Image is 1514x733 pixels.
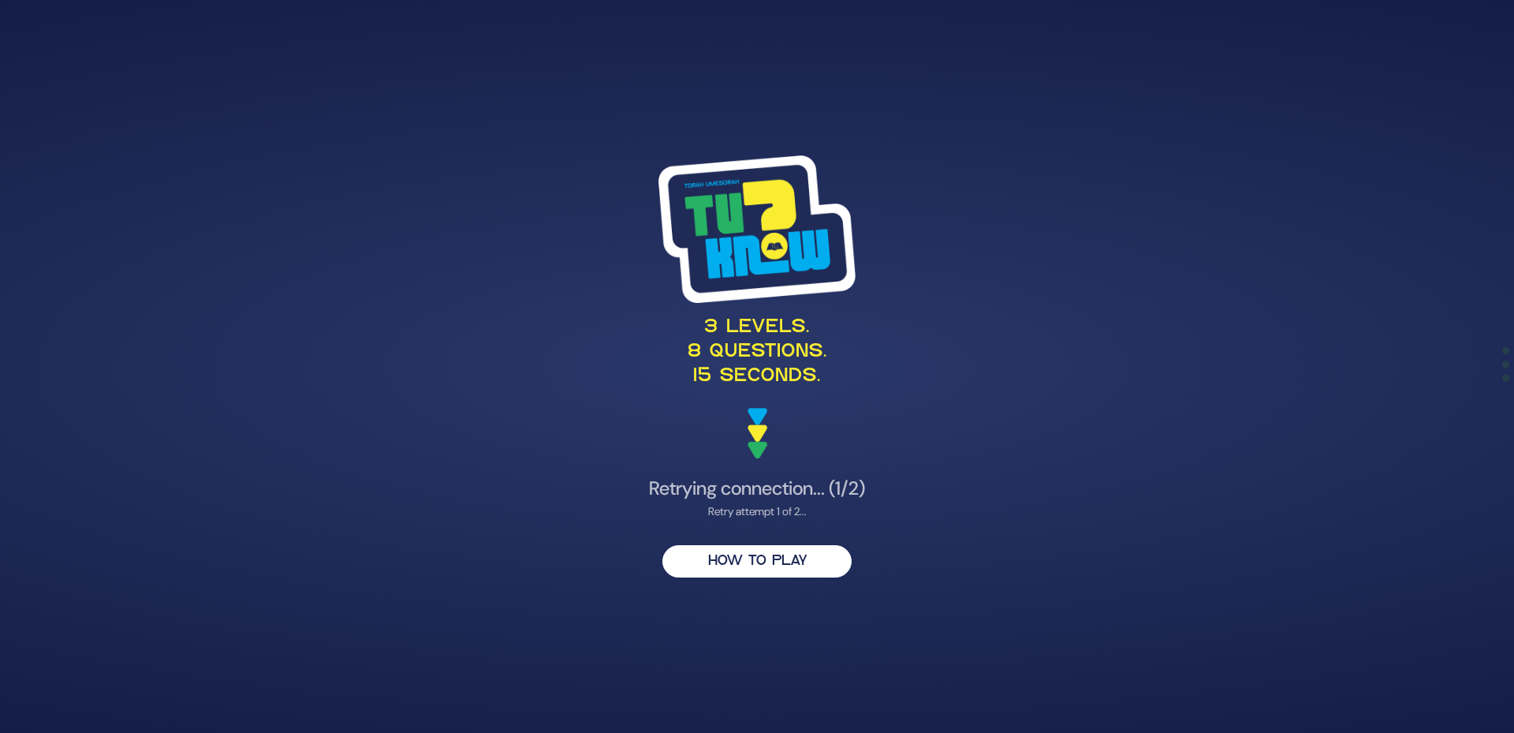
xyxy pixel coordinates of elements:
[748,408,767,458] img: decoration arrows
[662,545,852,578] button: HOW TO PLAY
[372,503,1142,520] div: Retry attempt 1 of 2...
[372,316,1142,390] p: 3 levels. 8 questions. 15 seconds.
[372,477,1142,500] h4: Retrying connection... (1/2)
[658,155,856,302] img: Tournament Logo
